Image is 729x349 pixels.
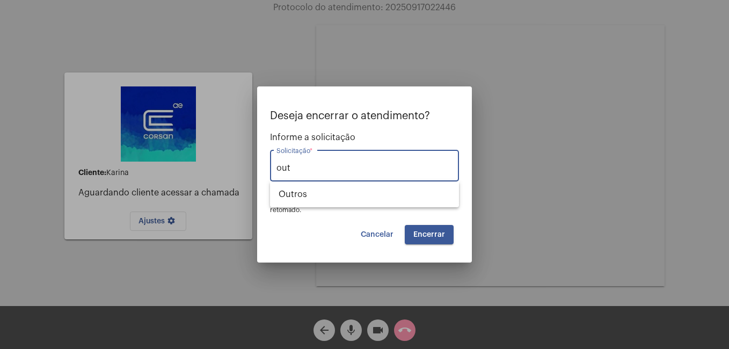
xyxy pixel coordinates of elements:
[405,225,454,244] button: Encerrar
[270,110,459,122] p: Deseja encerrar o atendimento?
[413,231,445,238] span: Encerrar
[279,181,450,207] span: Outros
[352,225,402,244] button: Cancelar
[361,231,393,238] span: Cancelar
[270,133,459,142] span: Informe a solicitação
[276,163,453,173] input: Buscar solicitação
